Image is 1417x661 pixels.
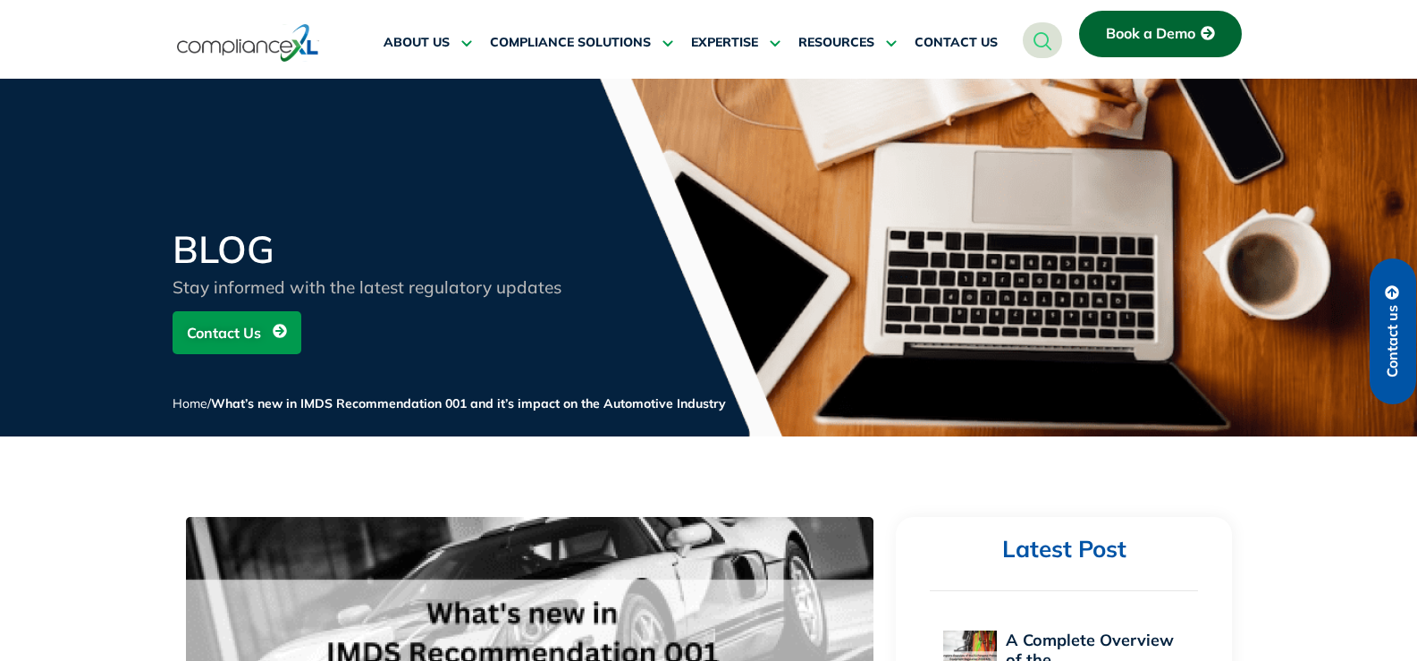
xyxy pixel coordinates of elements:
span: What’s new in IMDS Recommendation 001 and it’s impact on the Automotive Industry [211,395,726,411]
span: Book a Demo [1106,26,1195,42]
a: COMPLIANCE SOLUTIONS [490,21,673,64]
a: ABOUT US [384,21,472,64]
a: CONTACT US [915,21,998,64]
a: Contact us [1370,258,1416,404]
a: Contact Us [173,311,301,354]
a: navsearch-button [1023,22,1062,58]
a: Book a Demo [1079,11,1242,57]
span: Contact us [1385,305,1401,377]
span: RESOURCES [798,35,874,51]
span: ABOUT US [384,35,450,51]
span: EXPERTISE [691,35,758,51]
span: / [173,395,726,411]
span: CONTACT US [915,35,998,51]
h2: BLOG [173,231,602,268]
a: RESOURCES [798,21,897,64]
h2: Latest Post [930,535,1198,564]
span: Stay informed with the latest regulatory updates [173,276,561,298]
a: EXPERTISE [691,21,780,64]
a: Home [173,395,207,411]
span: Contact Us [187,316,261,350]
img: logo-one.svg [177,22,319,64]
span: COMPLIANCE SOLUTIONS [490,35,651,51]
